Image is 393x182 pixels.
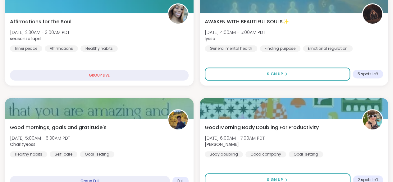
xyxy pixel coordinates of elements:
[10,124,107,131] span: Good mornings, goals and gratitude's
[10,29,70,35] span: [DATE] 2:30AM - 3:00AM PDT
[267,71,283,77] span: Sign Up
[80,151,114,157] div: Goal-setting
[303,45,353,52] div: Emotional regulation
[363,4,382,24] img: lyssa
[358,72,378,77] span: 5 spots left
[45,45,78,52] div: Affirmations
[168,4,188,24] img: seasonzofapril
[205,35,215,42] b: lyssa
[205,29,265,35] span: [DATE] 4:00AM - 5:00AM PDT
[289,151,323,157] div: Goal-setting
[10,135,70,141] span: [DATE] 5:00AM - 6:30AM PDT
[10,141,35,147] b: CharityRoss
[205,68,350,81] button: Sign Up
[205,151,243,157] div: Body doubling
[205,135,265,141] span: [DATE] 6:00AM - 7:00AM PDT
[168,110,188,129] img: CharityRoss
[205,45,257,52] div: General mental health
[10,70,189,81] div: GROUP LIVE
[10,18,71,26] span: Affirmations for the Soul
[205,141,239,147] b: [PERSON_NAME]
[10,45,42,52] div: Inner peace
[50,151,77,157] div: Self-care
[80,45,118,52] div: Healthy habits
[260,45,300,52] div: Finding purpose
[205,18,289,26] span: AWAKEN WITH BEAUTIFUL SOULS✨
[245,151,286,157] div: Good company
[10,35,41,42] b: seasonzofapril
[363,110,382,129] img: Adrienne_QueenOfTheDawn
[205,124,319,131] span: Good Morning Body Doubling For Productivity
[10,151,47,157] div: Healthy habits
